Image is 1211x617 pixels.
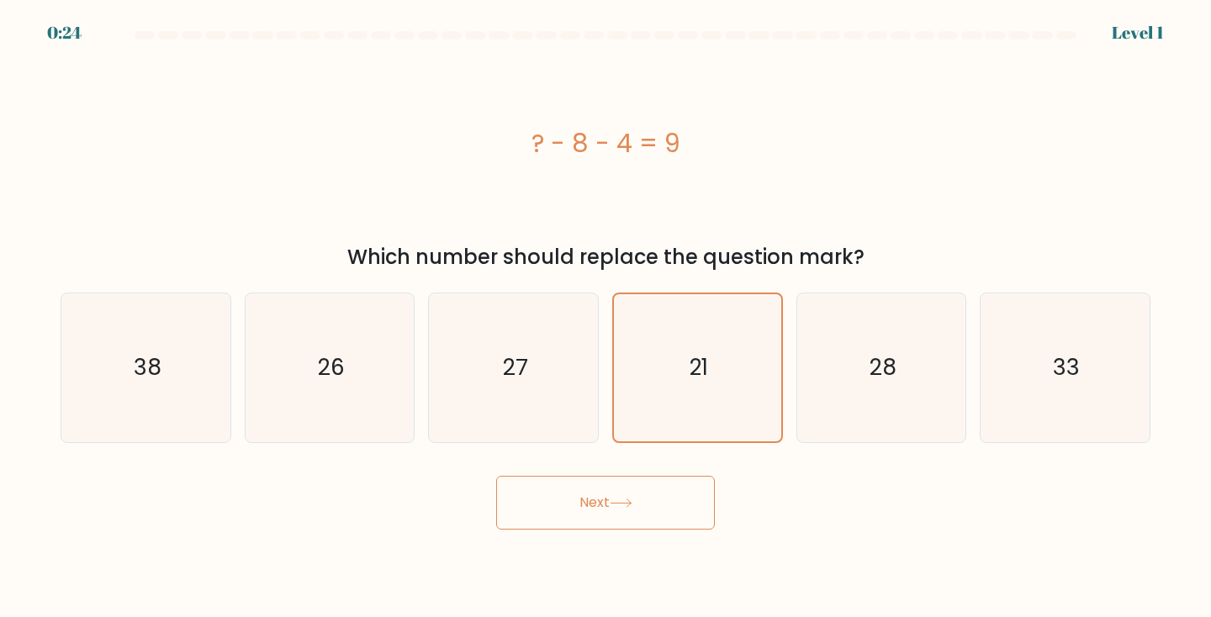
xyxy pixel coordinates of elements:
text: 26 [318,351,345,382]
div: ? - 8 - 4 = 9 [61,124,1150,162]
text: 38 [134,351,161,382]
text: 28 [870,351,896,382]
text: 21 [690,352,708,382]
text: 33 [1053,351,1080,382]
div: 0:24 [47,20,82,45]
div: Level 1 [1112,20,1164,45]
button: Next [496,476,715,530]
text: 27 [503,351,527,382]
div: Which number should replace the question mark? [71,242,1140,272]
